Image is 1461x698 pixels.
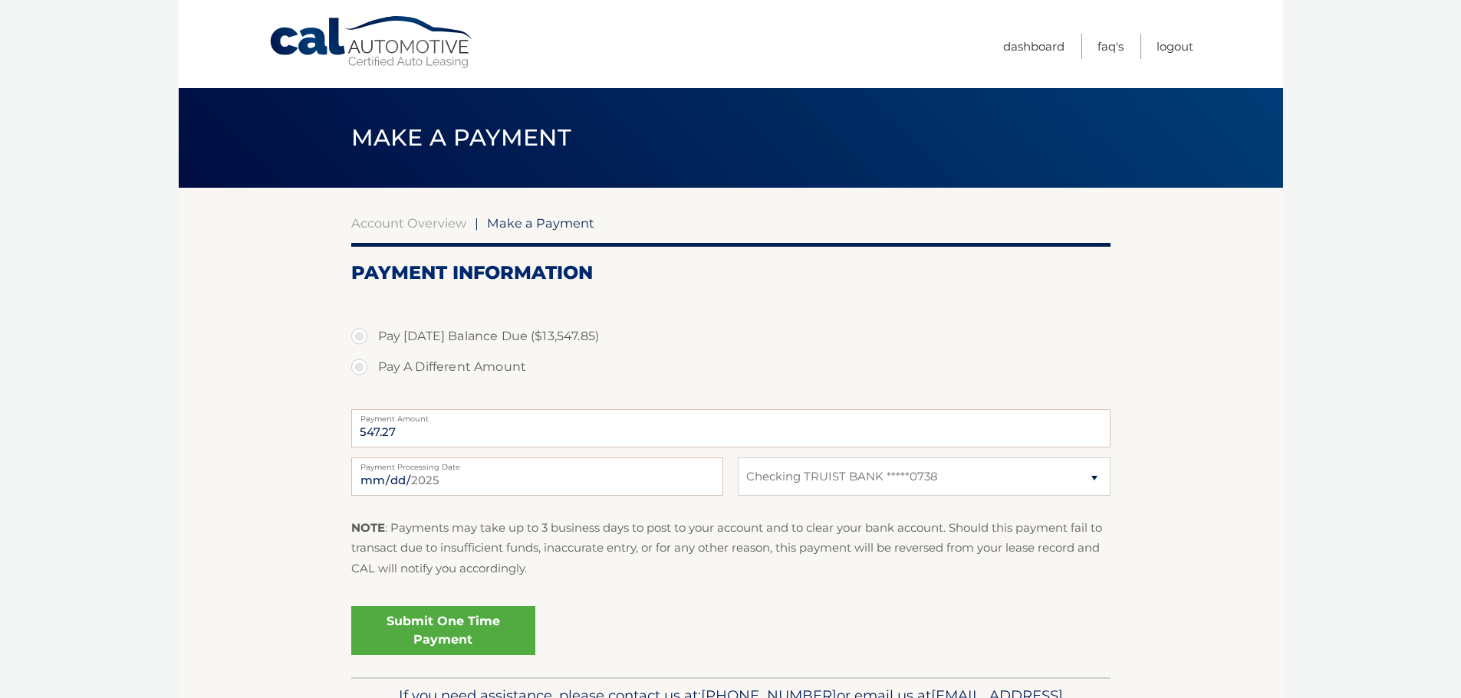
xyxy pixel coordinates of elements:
[351,409,1111,447] input: Payment Amount
[351,261,1111,284] h2: Payment Information
[1097,34,1124,59] a: FAQ's
[351,215,466,231] a: Account Overview
[351,606,535,655] a: Submit One Time Payment
[351,123,571,152] span: Make a Payment
[268,15,475,70] a: Cal Automotive
[1157,34,1193,59] a: Logout
[351,321,1111,352] label: Pay [DATE] Balance Due ($13,547.85)
[487,215,594,231] span: Make a Payment
[351,352,1111,382] label: Pay A Different Amount
[351,520,385,535] strong: NOTE
[475,215,479,231] span: |
[351,457,723,470] label: Payment Processing Date
[351,518,1111,578] p: : Payments may take up to 3 business days to post to your account and to clear your bank account....
[351,409,1111,421] label: Payment Amount
[351,457,723,496] input: Payment Date
[1003,34,1064,59] a: Dashboard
